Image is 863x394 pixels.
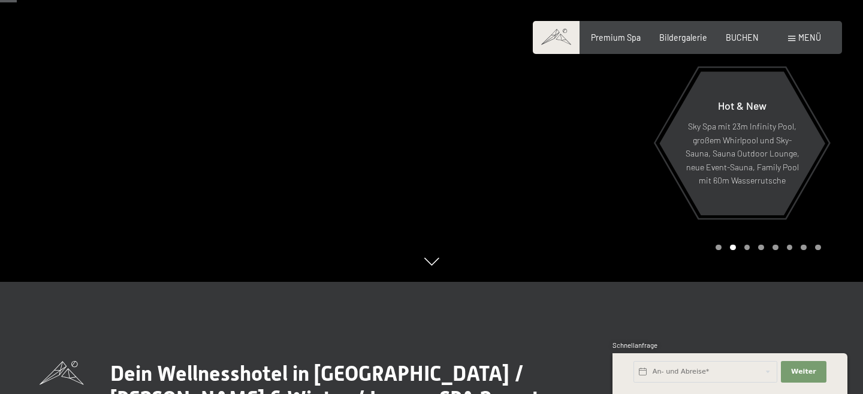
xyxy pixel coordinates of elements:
[659,71,826,216] a: Hot & New Sky Spa mit 23m Infinity Pool, großem Whirlpool und Sky-Sauna, Sauna Outdoor Lounge, ne...
[612,341,657,349] span: Schnellanfrage
[659,32,707,43] a: Bildergalerie
[758,245,764,251] div: Carousel Page 4
[591,32,641,43] a: Premium Spa
[718,99,767,112] span: Hot & New
[711,245,820,251] div: Carousel Pagination
[815,245,821,251] div: Carousel Page 8
[773,245,778,251] div: Carousel Page 5
[787,245,793,251] div: Carousel Page 6
[726,32,759,43] a: BUCHEN
[716,245,722,251] div: Carousel Page 1
[685,120,799,188] p: Sky Spa mit 23m Infinity Pool, großem Whirlpool und Sky-Sauna, Sauna Outdoor Lounge, neue Event-S...
[744,245,750,251] div: Carousel Page 3
[791,367,816,377] span: Weiter
[801,245,807,251] div: Carousel Page 7
[798,32,821,43] span: Menü
[781,361,826,383] button: Weiter
[730,245,736,251] div: Carousel Page 2 (Current Slide)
